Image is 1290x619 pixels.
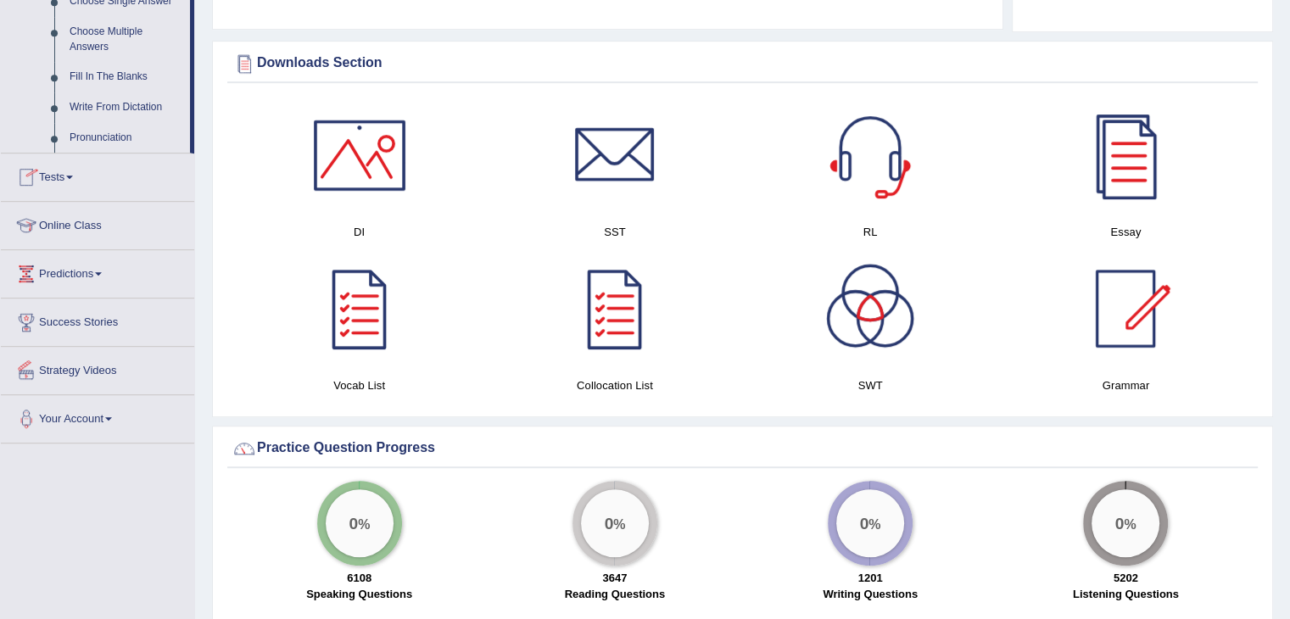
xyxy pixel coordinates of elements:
h4: Collocation List [495,376,734,394]
label: Reading Questions [565,586,665,602]
label: Speaking Questions [306,586,412,602]
big: 0 [604,513,613,532]
a: Tests [1,153,194,196]
label: Writing Questions [823,586,918,602]
a: Pronunciation [62,123,190,153]
big: 0 [349,513,358,532]
strong: 6108 [347,572,371,584]
a: Write From Dictation [62,92,190,123]
a: Online Class [1,202,194,244]
h4: SWT [751,376,990,394]
h4: SST [495,223,734,241]
a: Your Account [1,395,194,438]
a: Predictions [1,250,194,293]
strong: 1201 [858,572,883,584]
div: % [1092,489,1159,557]
big: 0 [1115,513,1125,532]
label: Listening Questions [1073,586,1179,602]
h4: Essay [1007,223,1245,241]
div: Practice Question Progress [232,436,1254,461]
h4: Grammar [1007,376,1245,394]
h4: Vocab List [240,376,478,394]
a: Success Stories [1,298,194,341]
a: Strategy Videos [1,347,194,389]
big: 0 [860,513,869,532]
div: % [326,489,394,557]
strong: 3647 [602,572,627,584]
h4: DI [240,223,478,241]
div: % [581,489,649,557]
div: Downloads Section [232,51,1254,76]
a: Choose Multiple Answers [62,17,190,62]
div: % [836,489,904,557]
strong: 5202 [1114,572,1138,584]
h4: RL [751,223,990,241]
a: Fill In The Blanks [62,62,190,92]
